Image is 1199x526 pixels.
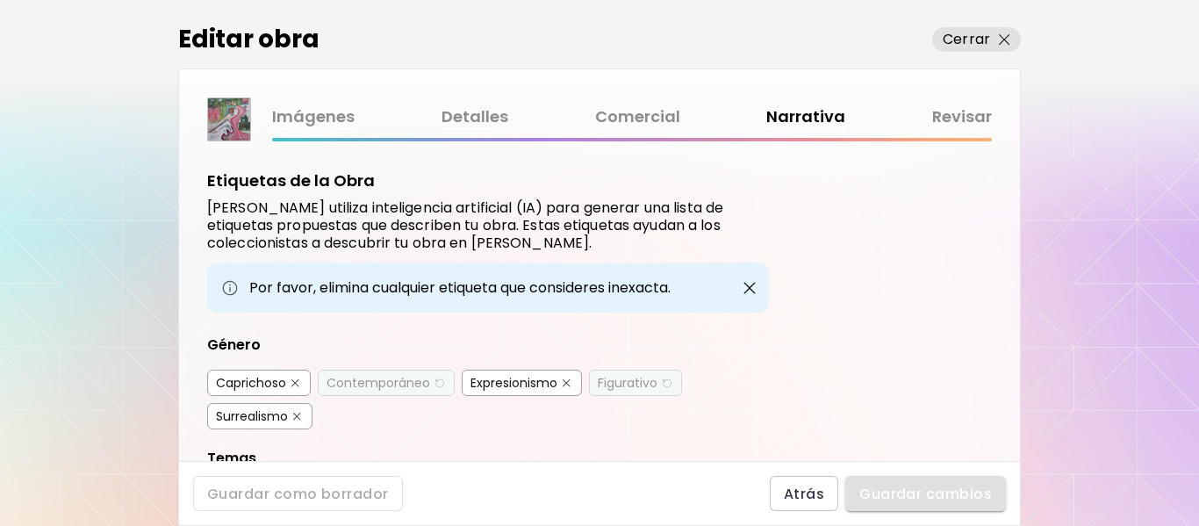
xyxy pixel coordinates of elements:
div: Contemporáneo [327,374,430,392]
div: Surrealismo [216,407,288,425]
img: delete [433,377,445,390]
button: close-button [737,276,762,300]
button: delete [291,410,304,423]
div: Caprichoso [216,374,286,392]
div: Expresionismo [470,374,557,392]
div: Por favor, elimina cualquier etiqueta que consideres inexacta. [207,263,769,313]
a: Detalles [442,104,508,130]
img: delete [563,379,571,387]
button: delete [433,377,446,390]
img: close-button [741,279,758,297]
span: Atrás [784,485,824,503]
img: thumbnail [208,98,250,141]
img: delete [660,377,672,390]
div: Temas [207,447,769,469]
button: delete [289,377,302,390]
h6: [PERSON_NAME] utiliza inteligencia artificial (IA) para generar una lista de etiquetas propuestas... [207,199,769,252]
img: delete [293,413,301,421]
a: Imágenes [272,104,355,130]
button: Atrás [770,476,838,511]
div: Género [207,334,769,356]
button: delete [660,377,673,390]
button: delete [560,377,573,390]
a: Revisar [932,104,992,130]
div: Figurativo [598,374,657,392]
a: Comercial [595,104,680,130]
h5: Etiquetas de la Obra [207,169,375,192]
img: delete [291,379,299,387]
